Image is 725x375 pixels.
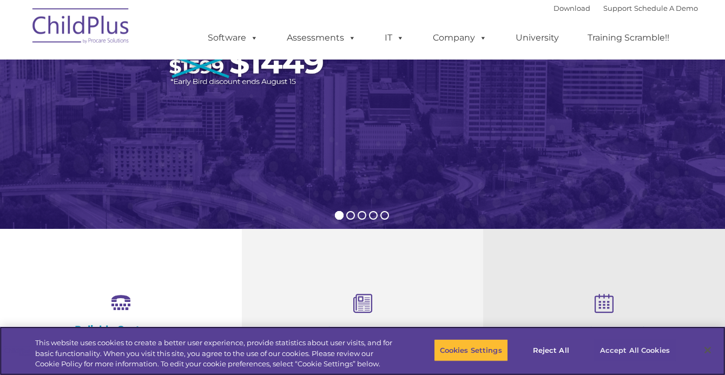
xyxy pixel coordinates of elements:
[553,4,590,12] a: Download
[422,27,498,49] a: Company
[505,27,570,49] a: University
[537,325,671,337] h4: Free Regional Meetings
[577,27,680,49] a: Training Scramble!!
[150,116,196,124] span: Phone number
[276,27,367,49] a: Assessments
[35,338,399,370] div: This website uses cookies to create a better user experience, provide statistics about user visit...
[54,324,188,347] h4: Reliable Customer Support
[150,71,183,80] span: Last name
[603,4,632,12] a: Support
[553,4,698,12] font: |
[374,27,415,49] a: IT
[197,27,269,49] a: Software
[517,339,585,361] button: Reject All
[27,1,135,55] img: ChildPlus by Procare Solutions
[594,339,676,361] button: Accept All Cookies
[296,325,430,349] h4: Child Development Assessments in ChildPlus
[696,338,720,362] button: Close
[434,339,508,361] button: Cookies Settings
[634,4,698,12] a: Schedule A Demo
